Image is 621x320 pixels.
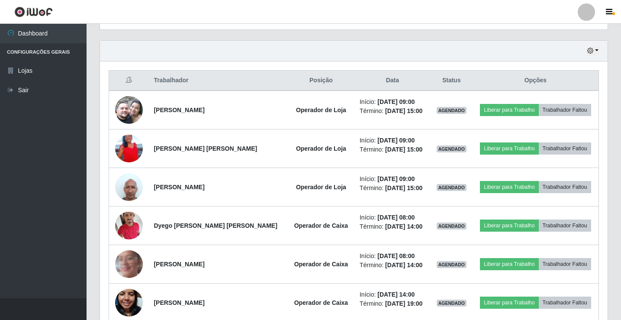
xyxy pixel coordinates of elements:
span: AGENDADO [437,184,467,191]
time: [DATE] 15:00 [385,184,422,191]
li: Início: [360,175,425,184]
button: Trabalhador Faltou [539,220,591,232]
time: [DATE] 14:00 [385,262,422,268]
strong: Operador de Caixa [294,222,348,229]
img: CoreUI Logo [14,6,53,17]
li: Término: [360,107,425,116]
button: Trabalhador Faltou [539,104,591,116]
strong: Operador de Loja [296,184,346,191]
strong: Dyego [PERSON_NAME] [PERSON_NAME] [154,222,277,229]
strong: [PERSON_NAME] [154,184,204,191]
strong: [PERSON_NAME] [154,261,204,268]
span: AGENDADO [437,300,467,307]
button: Trabalhador Faltou [539,258,591,270]
strong: Operador de Caixa [294,261,348,268]
span: AGENDADO [437,107,467,114]
th: Posição [288,71,354,91]
button: Liberar para Trabalho [480,258,538,270]
img: 1743897152803.jpeg [115,124,143,173]
li: Término: [360,299,425,308]
strong: [PERSON_NAME] [154,107,204,113]
span: AGENDADO [437,145,467,152]
time: [DATE] 15:00 [385,146,422,153]
strong: Operador de Loja [296,145,346,152]
th: Status [431,71,473,91]
span: AGENDADO [437,261,467,268]
time: [DATE] 15:00 [385,107,422,114]
time: [DATE] 09:00 [377,175,415,182]
button: Liberar para Trabalho [480,297,538,309]
strong: [PERSON_NAME] [PERSON_NAME] [154,145,257,152]
time: [DATE] 14:00 [377,291,415,298]
li: Início: [360,290,425,299]
button: Trabalhador Faltou [539,181,591,193]
th: Opções [473,71,599,91]
img: 1744402727392.jpeg [115,233,143,295]
th: Trabalhador [148,71,287,91]
time: [DATE] 08:00 [377,252,415,259]
li: Término: [360,145,425,154]
button: Trabalhador Faltou [539,142,591,155]
time: [DATE] 08:00 [377,214,415,221]
button: Liberar para Trabalho [480,142,538,155]
th: Data [354,71,431,91]
time: [DATE] 09:00 [377,137,415,144]
li: Início: [360,97,425,107]
li: Término: [360,184,425,193]
li: Término: [360,222,425,231]
span: AGENDADO [437,223,467,229]
button: Liberar para Trabalho [480,220,538,232]
strong: Operador de Caixa [294,299,348,306]
button: Liberar para Trabalho [480,104,538,116]
li: Início: [360,136,425,145]
li: Início: [360,252,425,261]
button: Liberar para Trabalho [480,181,538,193]
strong: Operador de Loja [296,107,346,113]
li: Término: [360,261,425,270]
img: 1741826148632.jpeg [115,207,143,244]
time: [DATE] 14:00 [385,223,422,230]
time: [DATE] 19:00 [385,300,422,307]
time: [DATE] 09:00 [377,98,415,105]
img: 1737056523425.jpeg [115,168,143,205]
li: Início: [360,213,425,222]
button: Trabalhador Faltou [539,297,591,309]
strong: [PERSON_NAME] [154,299,204,306]
img: 1652876774989.jpeg [115,85,143,135]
